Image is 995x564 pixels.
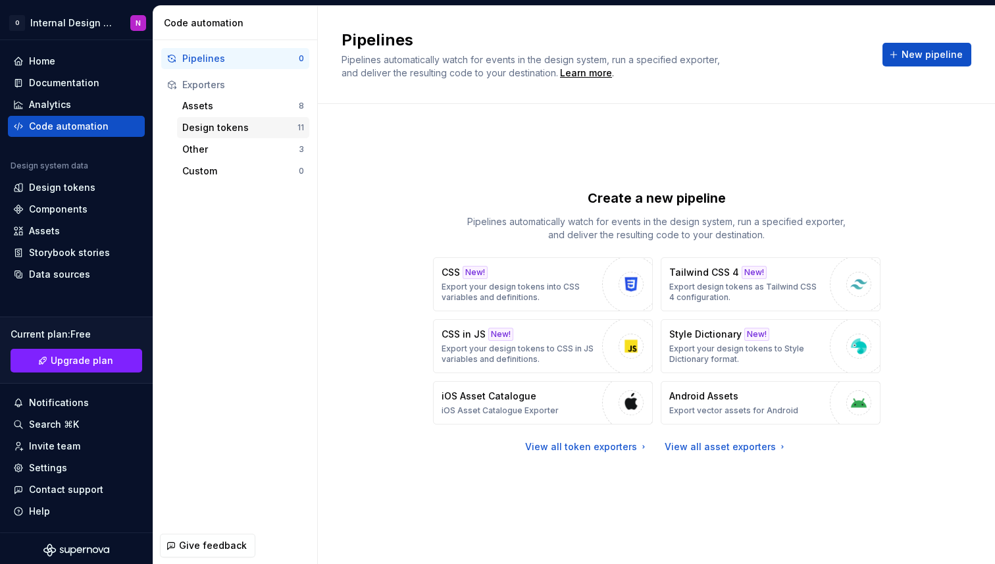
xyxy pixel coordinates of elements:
[182,143,299,156] div: Other
[442,282,596,303] p: Export your design tokens into CSS variables and definitions.
[11,328,142,341] div: Current plan : Free
[29,396,89,409] div: Notifications
[179,539,247,552] span: Give feedback
[9,15,25,31] div: O
[299,101,304,111] div: 8
[29,224,60,238] div: Assets
[459,215,854,242] p: Pipelines automatically watch for events in the design system, run a specified exporter, and deli...
[433,257,653,311] button: CSSNew!Export your design tokens into CSS variables and definitions.
[442,344,596,365] p: Export your design tokens to CSS in JS variables and definitions.
[299,144,304,155] div: 3
[488,328,513,341] div: New!
[182,99,299,113] div: Assets
[742,266,767,279] div: New!
[525,440,649,453] a: View all token exporters
[8,242,145,263] a: Storybook stories
[8,392,145,413] button: Notifications
[8,264,145,285] a: Data sources
[669,405,798,416] p: Export vector assets for Android
[29,203,88,216] div: Components
[442,405,559,416] p: iOS Asset Catalogue Exporter
[177,139,309,160] button: Other3
[8,479,145,500] button: Contact support
[902,48,963,61] span: New pipeline
[669,266,739,279] p: Tailwind CSS 4
[558,68,614,78] span: .
[342,54,723,78] span: Pipelines automatically watch for events in the design system, run a specified exporter, and deli...
[463,266,488,279] div: New!
[588,189,726,207] p: Create a new pipeline
[442,328,486,341] p: CSS in JS
[8,199,145,220] a: Components
[161,48,309,69] button: Pipelines0
[136,18,141,28] div: N
[8,51,145,72] a: Home
[433,381,653,424] button: iOS Asset CatalogueiOS Asset Catalogue Exporter
[177,161,309,182] button: Custom0
[29,76,99,90] div: Documentation
[8,436,145,457] a: Invite team
[182,165,299,178] div: Custom
[43,544,109,557] svg: Supernova Logo
[297,122,304,133] div: 11
[11,161,88,171] div: Design system data
[661,257,880,311] button: Tailwind CSS 4New!Export design tokens as Tailwind CSS 4 configuration.
[669,390,738,403] p: Android Assets
[3,9,150,37] button: OInternal Design SystemN
[29,181,95,194] div: Design tokens
[29,268,90,281] div: Data sources
[669,344,823,365] p: Export your design tokens to Style Dictionary format.
[182,52,299,65] div: Pipelines
[8,501,145,522] button: Help
[164,16,312,30] div: Code automation
[433,319,653,373] button: CSS in JSNew!Export your design tokens to CSS in JS variables and definitions.
[342,30,867,51] h2: Pipelines
[29,418,79,431] div: Search ⌘K
[661,319,880,373] button: Style DictionaryNew!Export your design tokens to Style Dictionary format.
[299,53,304,64] div: 0
[669,328,742,341] p: Style Dictionary
[182,78,304,91] div: Exporters
[11,349,142,372] a: Upgrade plan
[29,461,67,474] div: Settings
[661,381,880,424] button: Android AssetsExport vector assets for Android
[177,117,309,138] button: Design tokens11
[8,72,145,93] a: Documentation
[51,354,113,367] span: Upgrade plan
[30,16,115,30] div: Internal Design System
[29,440,80,453] div: Invite team
[8,220,145,242] a: Assets
[669,282,823,303] p: Export design tokens as Tailwind CSS 4 configuration.
[665,440,788,453] a: View all asset exporters
[29,98,71,111] div: Analytics
[29,483,103,496] div: Contact support
[29,120,109,133] div: Code automation
[29,505,50,518] div: Help
[8,116,145,137] a: Code automation
[8,177,145,198] a: Design tokens
[8,94,145,115] a: Analytics
[160,534,255,557] button: Give feedback
[442,390,536,403] p: iOS Asset Catalogue
[744,328,769,341] div: New!
[299,166,304,176] div: 0
[182,121,297,134] div: Design tokens
[8,457,145,478] a: Settings
[177,95,309,116] button: Assets8
[882,43,971,66] button: New pipeline
[29,55,55,68] div: Home
[560,66,612,80] a: Learn more
[8,414,145,435] button: Search ⌘K
[29,246,110,259] div: Storybook stories
[442,266,460,279] p: CSS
